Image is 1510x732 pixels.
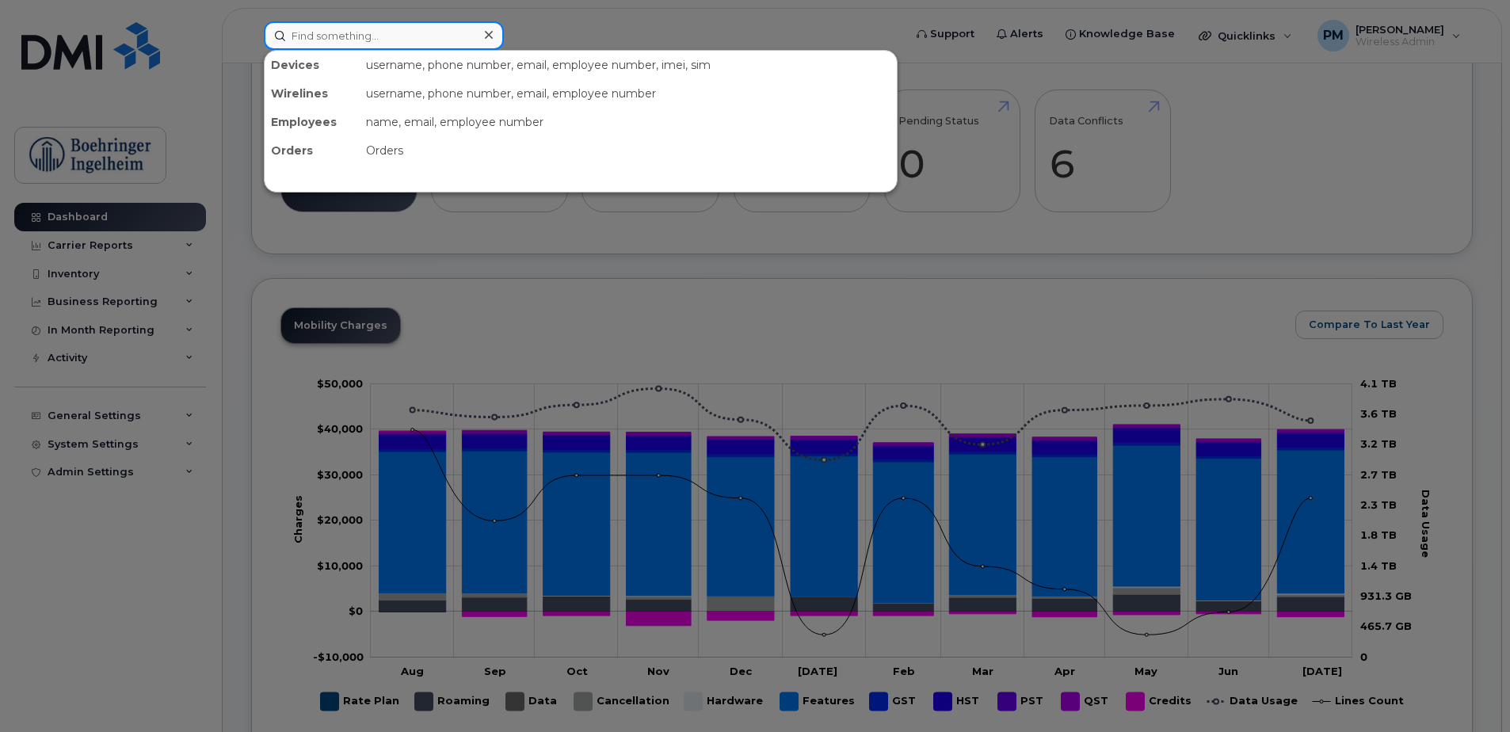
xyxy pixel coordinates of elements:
div: Devices [265,51,360,79]
div: Wirelines [265,79,360,108]
div: Employees [265,108,360,136]
div: Orders [360,136,897,165]
div: username, phone number, email, employee number, imei, sim [360,51,897,79]
div: username, phone number, email, employee number [360,79,897,108]
input: Find something... [264,21,504,50]
div: name, email, employee number [360,108,897,136]
div: Orders [265,136,360,165]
